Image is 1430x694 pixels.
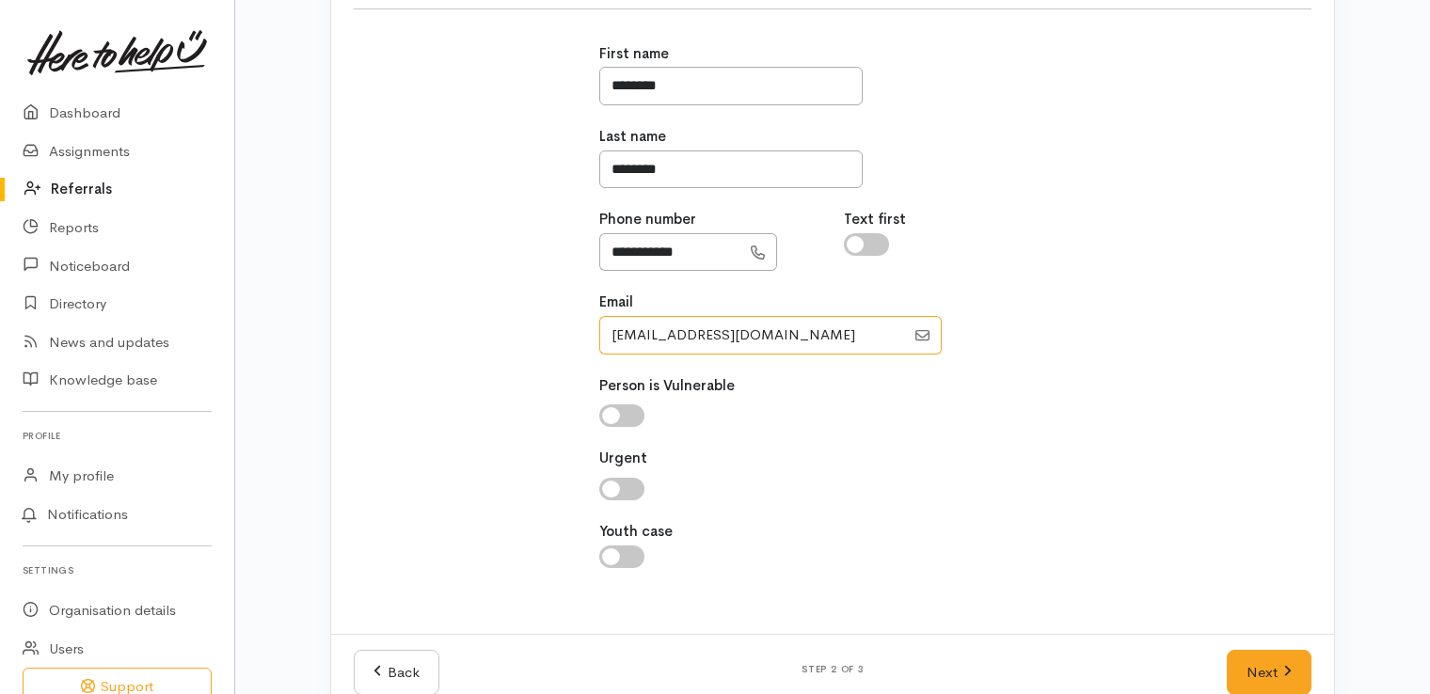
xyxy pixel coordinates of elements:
label: Youth case [599,521,673,543]
label: Text first [844,209,906,230]
h6: Step 2 of 3 [462,664,1203,674]
label: Phone number [599,209,696,230]
label: Person is Vulnerable [599,375,735,397]
label: Email [599,292,633,313]
h6: Profile [23,423,212,449]
label: Last name [599,126,666,148]
h6: Settings [23,558,212,583]
label: Urgent [599,448,647,469]
label: First name [599,43,669,65]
